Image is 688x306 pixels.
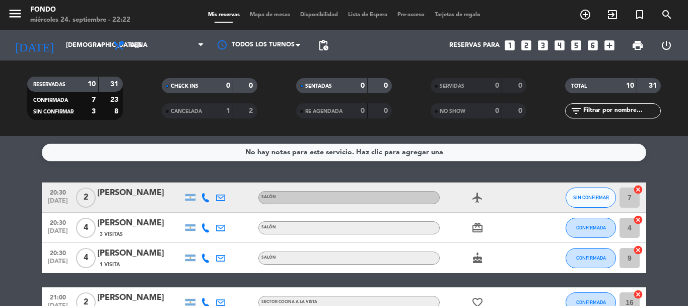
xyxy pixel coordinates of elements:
button: menu [8,6,23,25]
i: turned_in_not [634,9,646,21]
span: Mis reservas [203,12,245,18]
span: [DATE] [45,228,71,239]
span: 4 [76,218,96,238]
i: looks_4 [553,39,566,52]
span: CONFIRMADA [576,299,606,305]
span: NO SHOW [440,109,465,114]
i: card_giftcard [471,222,484,234]
strong: 3 [92,108,96,115]
i: looks_two [520,39,533,52]
i: cancel [633,185,643,195]
button: CONFIRMADA [566,218,616,238]
div: No hay notas para este servicio. Haz clic para agregar una [245,147,443,158]
i: looks_6 [586,39,599,52]
strong: 0 [518,82,524,89]
span: SECTOR COCINA A LA VISTA [261,300,317,304]
strong: 0 [249,82,255,89]
span: RESERVADAS [33,82,65,87]
span: Pre-acceso [392,12,430,18]
strong: 10 [88,81,96,88]
i: looks_5 [570,39,583,52]
span: 20:30 [45,216,71,228]
i: looks_one [503,39,516,52]
span: 20:30 [45,247,71,258]
span: SERVIDAS [440,84,464,89]
strong: 31 [110,81,120,88]
i: add_box [603,39,616,52]
span: SIN CONFIRMAR [573,195,609,200]
span: Tarjetas de regalo [430,12,486,18]
span: print [632,39,644,51]
span: CONFIRMADA [576,255,606,261]
strong: 0 [361,107,365,114]
button: SIN CONFIRMAR [566,188,616,208]
i: cake [471,252,484,264]
i: arrow_drop_down [94,39,106,51]
strong: 0 [361,82,365,89]
span: 2 [76,188,96,208]
strong: 0 [384,82,390,89]
span: TOTAL [571,84,587,89]
div: [PERSON_NAME] [97,291,183,304]
span: 20:30 [45,186,71,198]
span: CANCELADA [171,109,202,114]
i: power_settings_new [660,39,672,51]
i: airplanemode_active [471,192,484,204]
span: CHECK INS [171,84,198,89]
span: Mapa de mesas [245,12,295,18]
i: looks_3 [536,39,549,52]
div: miércoles 24. septiembre - 22:22 [30,15,130,25]
strong: 0 [384,107,390,114]
i: add_circle_outline [579,9,591,21]
span: 1 Visita [100,261,120,269]
i: filter_list [570,105,582,117]
span: SALÓN [261,225,276,229]
span: Reservas para [449,42,500,49]
strong: 10 [626,82,634,89]
strong: 1 [226,107,230,114]
span: 4 [76,248,96,268]
strong: 0 [495,107,499,114]
strong: 31 [649,82,659,89]
span: SALÓN [261,195,276,199]
span: Cena [130,42,148,49]
i: cancel [633,289,643,299]
div: [PERSON_NAME] [97,247,183,260]
strong: 8 [114,108,120,115]
span: RE AGENDADA [305,109,342,114]
i: search [661,9,673,21]
span: SENTADAS [305,84,332,89]
i: exit_to_app [606,9,618,21]
span: SIN CONFIRMAR [33,109,74,114]
span: 21:00 [45,291,71,302]
span: SALÓN [261,256,276,260]
strong: 23 [110,96,120,103]
div: [PERSON_NAME] [97,187,183,200]
button: CONFIRMADA [566,248,616,268]
input: Filtrar por nombre... [582,105,660,116]
span: [DATE] [45,258,71,270]
strong: 0 [518,107,524,114]
span: Disponibilidad [295,12,343,18]
strong: 0 [495,82,499,89]
i: [DATE] [8,34,61,56]
span: pending_actions [317,39,329,51]
div: [PERSON_NAME] [97,217,183,230]
div: Fondo [30,5,130,15]
i: menu [8,6,23,21]
div: LOG OUT [652,30,680,60]
span: CONFIRMADA [576,225,606,230]
strong: 7 [92,96,96,103]
i: cancel [633,245,643,255]
i: cancel [633,215,643,225]
span: [DATE] [45,198,71,209]
span: Lista de Espera [343,12,392,18]
span: 3 Visitas [100,230,123,238]
span: CONFIRMADA [33,98,68,103]
strong: 2 [249,107,255,114]
strong: 0 [226,82,230,89]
